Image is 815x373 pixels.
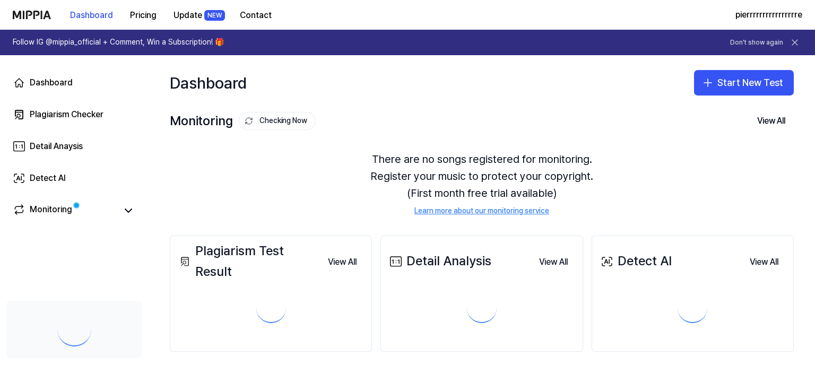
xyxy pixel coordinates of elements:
a: Dashboard [6,70,142,96]
h1: Follow IG @mippia_official + Comment, Win a Subscription! 🎁 [13,37,224,48]
button: View All [319,251,365,273]
div: Detect AI [30,172,66,185]
div: Detect AI [599,251,672,271]
div: Detail Anaysis [30,140,83,153]
div: NEW [204,10,225,21]
button: Pricing [122,5,165,26]
button: Start New Test [694,70,794,96]
button: Checking Now [239,112,316,130]
button: pierrrrrrrrrrrrrrrre [735,8,802,21]
img: logo [13,11,51,19]
a: View All [531,250,576,273]
button: UpdateNEW [165,5,231,26]
button: View All [749,110,794,132]
button: Don't show again [730,38,783,47]
a: Learn more about our monitoring service [414,206,549,216]
div: Dashboard [30,76,73,89]
a: Detect AI [6,166,142,191]
a: UpdateNEW [165,1,231,30]
div: Plagiarism Checker [30,108,103,121]
div: Dashboard [170,66,247,100]
div: Detail Analysis [387,251,491,271]
button: View All [741,251,787,273]
div: There are no songs registered for monitoring. Register your music to protect your copyright. (Fir... [170,138,794,229]
div: Monitoring [170,111,316,131]
button: View All [531,251,576,273]
div: Monitoring [30,203,72,218]
a: Monitoring [13,203,117,218]
a: Plagiarism Checker [6,102,142,127]
button: Contact [231,5,280,26]
a: View All [319,250,365,273]
a: Detail Anaysis [6,134,142,159]
a: View All [741,250,787,273]
div: Plagiarism Test Result [177,241,319,282]
button: Dashboard [62,5,122,26]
